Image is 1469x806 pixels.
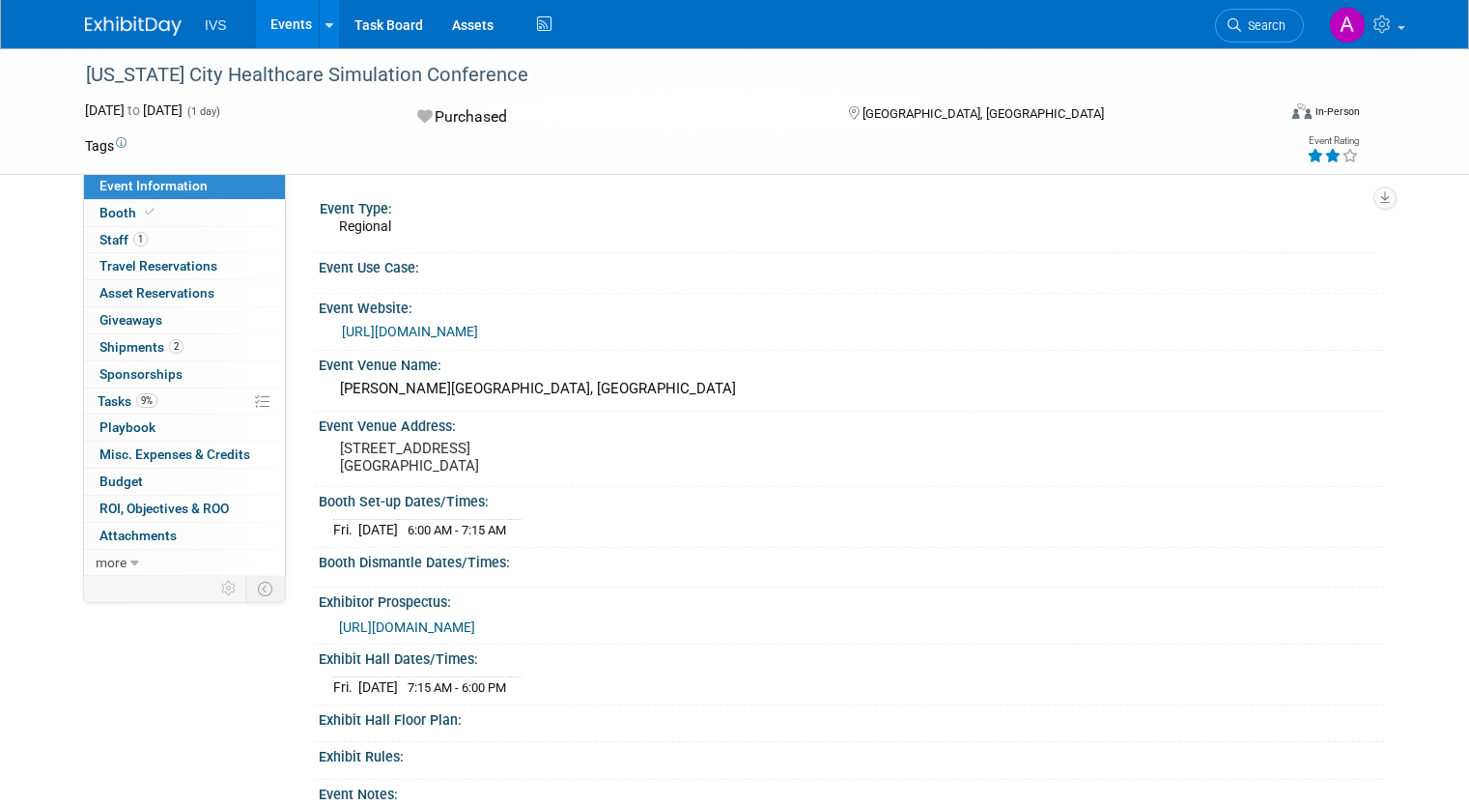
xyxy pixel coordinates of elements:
span: 2 [169,339,184,354]
span: [GEOGRAPHIC_DATA], [GEOGRAPHIC_DATA] [862,106,1104,121]
span: Travel Reservations [99,258,217,273]
a: Travel Reservations [84,253,285,279]
span: ROI, Objectives & ROO [99,501,229,516]
div: [US_STATE] City Healthcare Simulation Conference [79,58,1252,93]
div: Event Rating [1307,136,1359,146]
div: Exhibit Rules: [319,742,1384,766]
span: Sponsorships [99,366,183,382]
span: 7:15 AM - 6:00 PM [408,680,506,695]
a: Tasks9% [84,389,285,415]
pre: [STREET_ADDRESS] [GEOGRAPHIC_DATA] [340,440,742,475]
td: Toggle Event Tabs [246,576,286,601]
td: [DATE] [358,520,398,540]
a: Event Information [84,173,285,199]
div: [PERSON_NAME][GEOGRAPHIC_DATA], [GEOGRAPHIC_DATA] [333,374,1370,404]
span: 9% [136,393,157,408]
span: Tasks [98,393,157,409]
a: [URL][DOMAIN_NAME] [339,619,475,635]
i: Booth reservation complete [145,207,155,217]
td: [DATE] [358,677,398,698]
span: Regional [339,218,391,234]
span: Asset Reservations [99,285,214,301]
span: Search [1241,18,1285,33]
span: Booth [99,205,158,220]
span: Attachments [99,528,177,543]
span: Budget [99,474,143,489]
a: Budget [84,469,285,495]
a: Sponsorships [84,361,285,388]
a: Misc. Expenses & Credits [84,442,285,468]
span: 6:00 AM - 7:15 AM [408,523,506,537]
div: Exhibit Hall Dates/Times: [319,645,1384,669]
span: (1 day) [185,105,220,118]
img: Format-Inperson.png [1292,103,1312,119]
a: Asset Reservations [84,280,285,306]
a: Search [1215,9,1304,43]
span: Shipments [99,339,184,355]
a: Playbook [84,415,285,441]
span: [DATE] [DATE] [85,102,183,118]
td: Fri. [333,520,358,540]
div: Event Website: [319,294,1384,318]
td: Fri. [333,677,358,698]
a: Shipments2 [84,334,285,360]
td: Tags [85,136,127,156]
a: Giveaways [84,307,285,333]
div: Event Venue Address: [319,412,1384,436]
span: Event Information [99,178,208,193]
a: [URL][DOMAIN_NAME] [342,324,478,339]
div: Event Venue Name: [319,351,1384,375]
td: Personalize Event Tab Strip [212,576,246,601]
span: 1 [133,232,148,246]
span: more [96,555,127,570]
span: to [125,102,143,118]
img: Aaron Lentscher [1329,7,1366,43]
span: Playbook [99,419,155,435]
a: ROI, Objectives & ROO [84,496,285,522]
div: Booth Dismantle Dates/Times: [319,548,1384,572]
a: Booth [84,200,285,226]
a: Staff1 [84,227,285,253]
div: Event Type: [320,194,1375,218]
div: In-Person [1314,104,1360,119]
div: Event Use Case: [319,253,1384,277]
div: Exhibitor Prospectus: [319,588,1384,612]
span: Misc. Expenses & Credits [99,446,250,462]
div: Exhibit Hall Floor Plan: [319,705,1384,730]
a: Attachments [84,523,285,549]
div: Purchased [411,101,817,134]
div: Event Format [1172,101,1360,130]
span: Staff [99,232,148,247]
img: ExhibitDay [85,16,182,36]
span: Giveaways [99,312,162,328]
a: more [84,550,285,576]
div: Event Notes: [319,780,1384,804]
span: IVS [205,17,227,33]
div: Booth Set-up Dates/Times: [319,487,1384,511]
